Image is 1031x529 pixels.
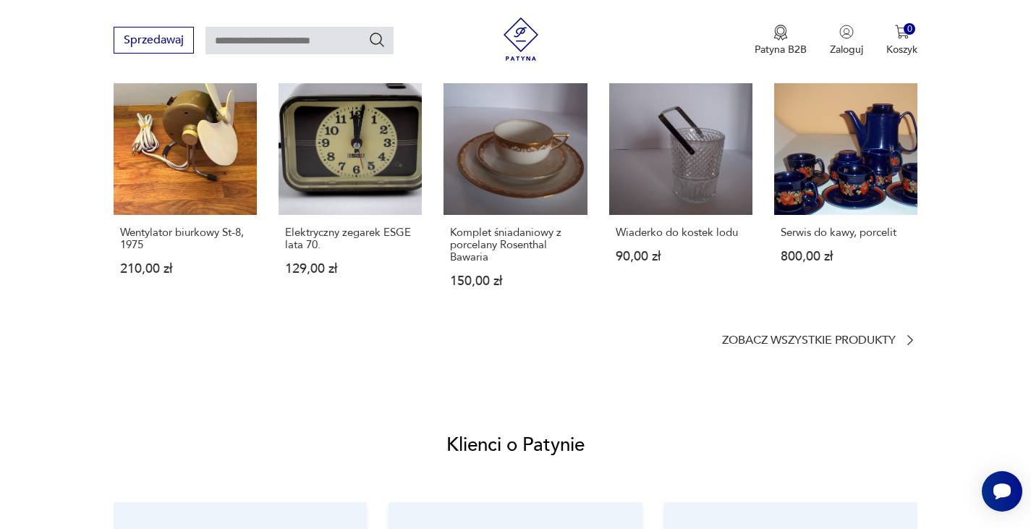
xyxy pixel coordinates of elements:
[616,227,746,239] p: Wiaderko do kostek lodu
[904,23,916,35] div: 0
[368,31,386,48] button: Szukaj
[722,336,896,345] p: Zobacz wszystkie produkty
[773,25,788,41] img: Ikona medalu
[114,27,194,54] button: Sprzedawaj
[609,72,752,316] a: Wiaderko do kostek loduWiaderko do kostek lodu90,00 zł
[830,43,863,56] p: Zaloguj
[120,263,250,275] p: 210,00 zł
[886,43,917,56] p: Koszyk
[446,433,585,457] h2: Klienci o Patynie
[755,25,807,56] button: Patyna B2B
[285,227,415,251] p: Elektryczny zegarek ESGE lata 70.
[781,250,911,263] p: 800,00 zł
[499,17,543,61] img: Patyna - sklep z meblami i dekoracjami vintage
[839,25,854,39] img: Ikonka użytkownika
[450,227,580,263] p: Komplet śniadaniowy z porcelany Rosenthal Bawaria
[982,471,1022,512] iframe: Smartsupp widget button
[722,333,917,347] a: Zobacz wszystkie produkty
[114,36,194,46] a: Sprzedawaj
[616,250,746,263] p: 90,00 zł
[285,263,415,275] p: 129,00 zł
[886,25,917,56] button: 0Koszyk
[830,25,863,56] button: Zaloguj
[755,43,807,56] p: Patyna B2B
[895,25,909,39] img: Ikona koszyka
[120,227,250,251] p: Wentylator biurkowy St-8, 1975
[781,227,911,239] p: Serwis do kawy, porcelit
[279,72,422,316] a: Elektryczny zegarek ESGE lata 70.Elektryczny zegarek ESGE lata 70.129,00 zł
[774,72,917,316] a: Serwis do kawy, porcelitSerwis do kawy, porcelit800,00 zł
[755,25,807,56] a: Ikona medaluPatyna B2B
[450,275,580,287] p: 150,00 zł
[444,72,587,316] a: Komplet śniadaniowy z porcelany Rosenthal BawariaKomplet śniadaniowy z porcelany Rosenthal Bawari...
[114,72,257,316] a: Wentylator biurkowy St-8, 1975Wentylator biurkowy St-8, 1975210,00 zł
